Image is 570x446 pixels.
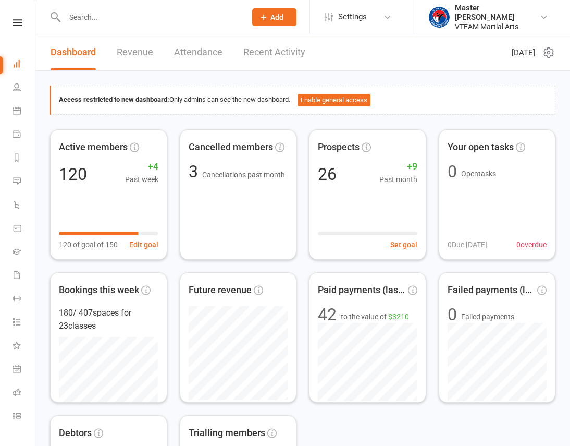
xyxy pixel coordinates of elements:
[455,3,540,22] div: Master [PERSON_NAME]
[51,34,96,70] a: Dashboard
[252,8,296,26] button: Add
[298,94,370,106] button: Enable general access
[448,163,457,180] div: 0
[59,283,139,298] span: Bookings this week
[390,239,417,250] button: Set goal
[448,239,487,250] span: 0 Due [DATE]
[59,140,128,155] span: Active members
[448,283,536,298] span: Failed payments (last 30d)
[379,159,417,174] span: +9
[189,283,252,298] span: Future revenue
[318,283,406,298] span: Paid payments (last 7d)
[61,10,239,25] input: Search...
[125,174,158,185] span: Past week
[59,239,118,250] span: 120 of goal of 150
[13,77,36,100] a: People
[59,166,87,183] div: 120
[125,159,158,174] span: +4
[202,171,285,179] span: Cancellations past month
[455,22,540,31] div: VTEAM Martial Arts
[129,239,158,250] button: Edit goal
[174,34,222,70] a: Attendance
[189,162,202,182] span: 3
[270,13,283,21] span: Add
[461,170,496,178] span: Open tasks
[13,218,36,241] a: Product Sales
[13,100,36,124] a: Calendar
[13,147,36,171] a: Reports
[13,335,36,358] a: What's New
[59,95,169,103] strong: Access restricted to new dashboard:
[13,124,36,147] a: Payments
[448,140,514,155] span: Your open tasks
[512,46,535,59] span: [DATE]
[318,306,337,323] div: 42
[516,239,547,250] span: 0 overdue
[448,306,457,323] div: 0
[379,174,417,185] span: Past month
[13,382,36,405] a: Roll call kiosk mode
[318,140,360,155] span: Prospects
[388,312,409,321] span: $3210
[13,358,36,382] a: General attendance kiosk mode
[429,7,450,28] img: thumb_image1628552580.png
[189,426,265,441] span: Trialling members
[13,405,36,429] a: Class kiosk mode
[59,94,547,106] div: Only admins can see the new dashboard.
[318,166,337,183] div: 26
[341,311,409,322] span: to the value of
[13,53,36,77] a: Dashboard
[189,140,273,155] span: Cancelled members
[117,34,153,70] a: Revenue
[59,306,158,333] div: 180 / 407 spaces for 23 classes
[338,5,367,29] span: Settings
[243,34,305,70] a: Recent Activity
[59,426,92,441] span: Debtors
[461,311,514,322] span: Failed payments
